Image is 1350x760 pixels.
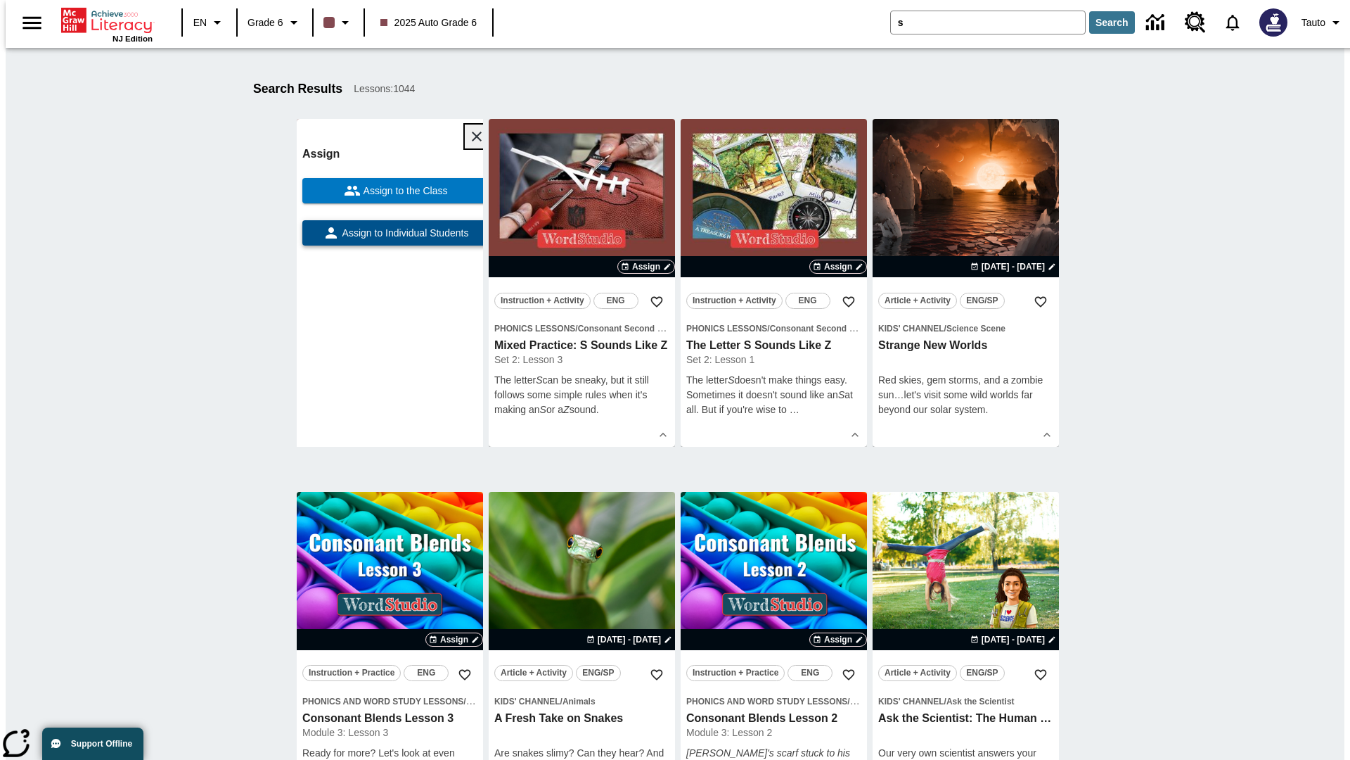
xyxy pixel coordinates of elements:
button: ENG [785,293,830,309]
span: Instruction + Activity [693,293,776,308]
button: ENG [787,665,832,681]
div: lesson details [297,119,483,447]
button: Instruction + Practice [302,665,401,681]
button: Support Offline [42,728,143,760]
span: Topic: Kids' Channel/Ask the Scientist [878,694,1053,709]
button: ENG [404,665,449,681]
span: Assign [824,633,852,646]
span: Topic: Kids' Channel/Science Scene [878,321,1053,336]
span: Grade 6 [247,15,283,30]
span: [DATE] - [DATE] [598,633,661,646]
button: Show Details [844,424,866,445]
button: Article + Activity [494,665,573,681]
button: ENG/SP [960,665,1005,681]
img: Avatar [1259,8,1287,37]
div: Home [61,5,153,43]
button: Aug 26 - Aug 26 Choose Dates [584,633,675,646]
span: / [463,695,475,707]
button: Add to Favorites [644,289,669,315]
span: … [790,404,799,415]
span: Topic: Phonics and Word Study Lessons/Consonant Blends [686,694,861,709]
h3: A Fresh Take on Snakes [494,711,669,726]
button: Grade: Grade 6, Select a grade [242,10,308,35]
a: Data Center [1138,4,1176,42]
button: Aug 24 - Aug 24 Choose Dates [967,633,1059,646]
span: ENG [607,293,625,308]
button: Show Details [652,424,674,445]
span: Instruction + Activity [501,293,584,308]
button: Aug 24 - Aug 24 Choose Dates [967,260,1059,273]
span: / [575,324,577,334]
h1: Search Results [253,82,342,96]
em: S [838,389,844,400]
span: Article + Activity [885,293,951,308]
span: / [944,324,946,334]
button: Show Details [1036,424,1057,445]
span: [DATE] - [DATE] [982,260,1045,273]
span: ENG [801,666,819,680]
button: Add to Favorites [836,662,861,688]
button: Assign to the Class [302,178,489,203]
button: Add to Favorites [452,662,477,688]
span: / [944,697,946,707]
div: lesson details [489,119,675,447]
div: lesson details [681,119,867,447]
span: Topic: Kids' Channel/Animals [494,694,669,709]
span: Kids' Channel [878,697,944,707]
em: S [540,404,546,415]
em: S [728,374,734,386]
button: ENG [593,293,638,309]
button: ENG/SP [960,293,1005,309]
span: Ask the Scientist [946,697,1015,707]
button: Search [1089,11,1135,34]
span: Kids' Channel [878,324,944,334]
span: ENG [417,666,435,680]
span: / [767,324,769,334]
button: Assign Choose Dates [617,260,675,274]
span: Phonics and Word Study Lessons [302,697,463,707]
h3: Ask the Scientist: The Human Body [878,711,1053,726]
a: Home [61,6,153,34]
button: Assign to Individual Students [302,220,489,246]
span: Lessons : 1044 [354,82,415,96]
span: Consonant Second Sounds [770,324,880,334]
em: Z [563,404,570,415]
span: Kids' Channel [494,697,560,707]
button: Language: EN, Select a language [187,10,232,35]
div: lesson details [873,119,1059,447]
button: Add to Favorites [644,662,669,688]
span: Topic: Phonics Lessons/Consonant Second Sounds [494,321,669,336]
span: EN [193,15,207,30]
span: Topic: Phonics and Word Study Lessons/Consonant Blends [302,694,477,709]
h3: Consonant Blends Lesson 2 [686,711,861,726]
span: / [560,697,562,707]
a: Notifications [1214,4,1251,41]
button: Open side menu [11,2,53,44]
h3: The Letter S Sounds Like Z [686,338,861,353]
span: Science Scene [946,324,1005,334]
button: Article + Activity [878,665,957,681]
button: Instruction + Activity [686,293,783,309]
div: Red skies, gem storms, and a zombie sun…let's visit some wild worlds far beyond our solar system. [878,373,1053,417]
span: Assign [632,260,660,273]
span: Support Offline [71,739,132,749]
span: ENG/SP [966,293,998,308]
button: Assign Choose Dates [809,633,867,647]
span: NJ Edition [112,34,153,43]
span: Consonant Blends [850,697,925,707]
button: Add to Favorites [1028,289,1053,315]
button: Add to Favorites [836,289,861,315]
span: Phonics Lessons [494,324,575,334]
input: search field [891,11,1085,34]
span: [DATE] - [DATE] [982,633,1045,646]
button: Class color is dark brown. Change class color [318,10,359,35]
p: The letter doesn't make things easy. Sometimes it doesn't sound like an at all. But if you're wis... [686,373,861,417]
button: Add to Favorites [1028,662,1053,688]
h3: Strange New Worlds [878,338,1053,353]
button: Instruction + Activity [494,293,591,309]
span: Animals [562,697,596,707]
button: Article + Activity [878,293,957,309]
span: Instruction + Practice [693,666,778,680]
span: / [847,695,859,707]
span: Phonics Lessons [686,324,767,334]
